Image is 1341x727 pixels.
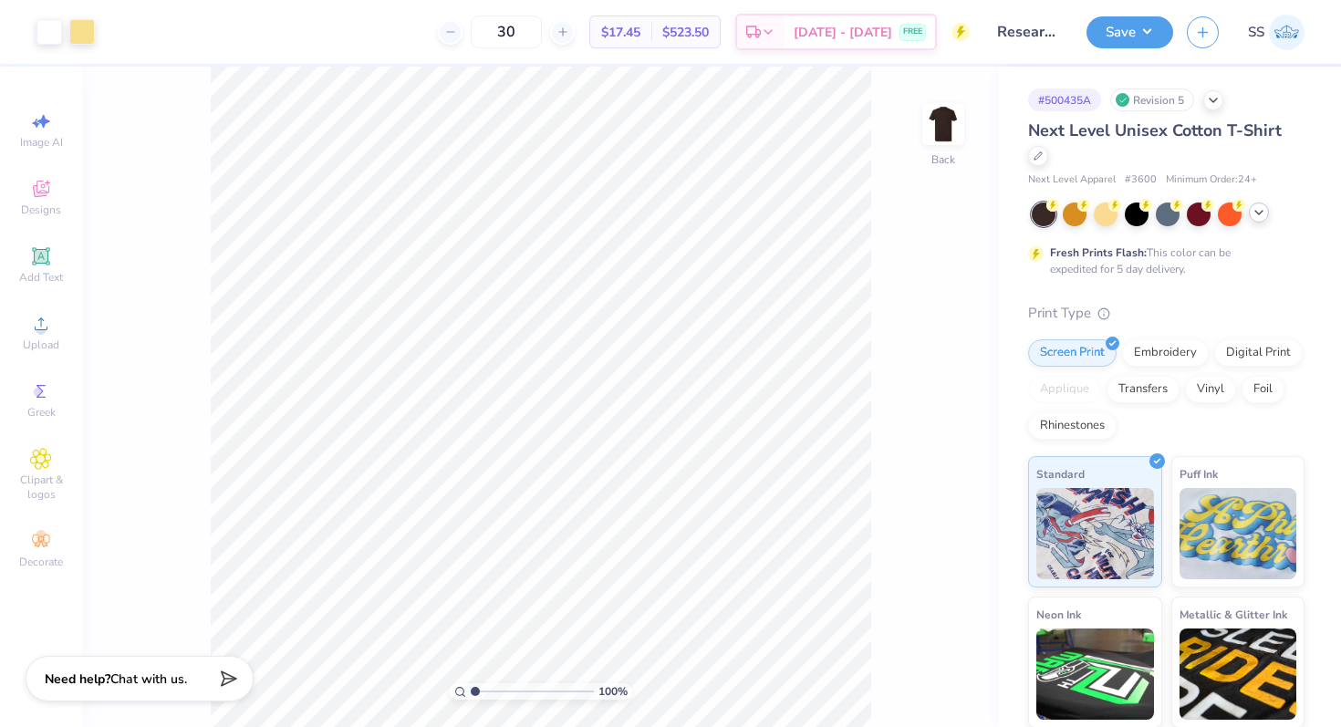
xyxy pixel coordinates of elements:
span: SS [1248,22,1264,43]
button: Save [1086,16,1173,48]
div: Embroidery [1122,339,1209,367]
div: Print Type [1028,303,1305,324]
img: Metallic & Glitter Ink [1180,628,1297,720]
div: Foil [1242,376,1284,403]
span: Minimum Order: 24 + [1166,172,1257,188]
div: Digital Print [1214,339,1303,367]
span: Clipart & logos [9,473,73,502]
div: # 500435A [1028,88,1101,111]
span: [DATE] - [DATE] [794,23,892,42]
span: Puff Ink [1180,464,1218,483]
img: Back [925,106,962,142]
span: Chat with us. [110,670,187,688]
a: SS [1248,15,1305,50]
span: 100 % [598,683,628,700]
img: Puff Ink [1180,488,1297,579]
input: Untitled Design [983,14,1073,50]
span: $523.50 [662,23,709,42]
div: This color can be expedited for 5 day delivery. [1050,244,1274,277]
span: Next Level Unisex Cotton T-Shirt [1028,119,1282,141]
span: Neon Ink [1036,605,1081,624]
strong: Fresh Prints Flash: [1050,245,1147,260]
img: Standard [1036,488,1154,579]
div: Revision 5 [1110,88,1194,111]
span: $17.45 [601,23,640,42]
div: Transfers [1107,376,1180,403]
strong: Need help? [45,670,110,688]
span: Decorate [19,555,63,569]
img: Saima Shariff [1269,15,1305,50]
span: Metallic & Glitter Ink [1180,605,1287,624]
div: Applique [1028,376,1101,403]
div: Screen Print [1028,339,1117,367]
img: Neon Ink [1036,628,1154,720]
span: Add Text [19,270,63,285]
span: Designs [21,203,61,217]
span: # 3600 [1125,172,1157,188]
span: Greek [27,405,56,420]
span: Next Level Apparel [1028,172,1116,188]
div: Rhinestones [1028,412,1117,440]
span: Image AI [20,135,63,150]
input: – – [471,16,542,48]
div: Back [931,151,955,168]
span: Standard [1036,464,1085,483]
span: Upload [23,338,59,352]
div: Vinyl [1185,376,1236,403]
span: FREE [903,26,922,38]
